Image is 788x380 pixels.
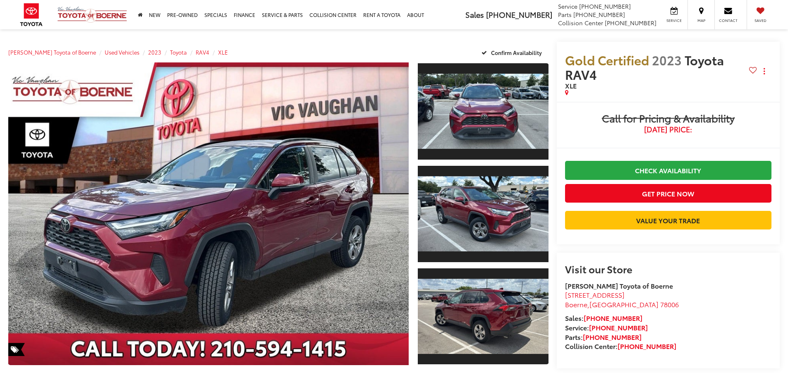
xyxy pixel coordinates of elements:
[565,299,679,309] span: ,
[565,323,648,332] strong: Service:
[589,323,648,332] a: [PHONE_NUMBER]
[565,211,771,229] a: Value Your Trade
[465,9,484,20] span: Sales
[418,268,548,366] a: Expand Photo 3
[565,81,577,90] span: XLE
[170,48,187,56] a: Toyota
[486,9,552,20] span: [PHONE_NUMBER]
[565,161,771,179] a: Check Availability
[105,48,139,56] a: Used Vehicles
[148,48,161,56] a: 2023
[8,343,25,356] span: Special
[764,68,765,74] span: dropdown dots
[565,113,771,125] span: Call for Pricing & Availability
[565,51,724,83] span: Toyota RAV4
[565,281,673,290] strong: [PERSON_NAME] Toyota of Boerne
[565,184,771,203] button: Get Price Now
[416,74,549,149] img: 2023 Toyota RAV4 XLE
[416,177,549,251] img: 2023 Toyota RAV4 XLE
[57,6,127,23] img: Vic Vaughan Toyota of Boerne
[8,48,96,56] a: [PERSON_NAME] Toyota of Boerne
[418,62,548,160] a: Expand Photo 1
[692,18,710,23] span: Map
[196,48,209,56] a: RAV4
[565,290,679,309] a: [STREET_ADDRESS] Boerne,[GEOGRAPHIC_DATA] 78006
[589,299,659,309] span: [GEOGRAPHIC_DATA]
[565,313,642,323] strong: Sales:
[605,19,656,27] span: [PHONE_NUMBER]
[418,165,548,263] a: Expand Photo 2
[652,51,682,69] span: 2023
[584,313,642,323] a: [PHONE_NUMBER]
[416,279,549,354] img: 2023 Toyota RAV4 XLE
[491,49,542,56] span: Confirm Availability
[751,18,769,23] span: Saved
[565,290,625,299] span: [STREET_ADDRESS]
[565,125,771,134] span: [DATE] Price:
[565,299,587,309] span: Boerne
[477,45,548,60] button: Confirm Availability
[583,332,642,342] a: [PHONE_NUMBER]
[565,263,771,274] h2: Visit our Store
[719,18,738,23] span: Contact
[660,299,679,309] span: 78006
[8,62,409,365] a: Expand Photo 0
[565,341,676,351] strong: Collision Center:
[558,19,603,27] span: Collision Center
[558,10,572,19] span: Parts
[665,18,683,23] span: Service
[757,64,771,79] button: Actions
[565,51,649,69] span: Gold Certified
[4,61,412,367] img: 2023 Toyota RAV4 XLE
[573,10,625,19] span: [PHONE_NUMBER]
[218,48,228,56] a: XLE
[579,2,631,10] span: [PHONE_NUMBER]
[565,332,642,342] strong: Parts:
[618,341,676,351] a: [PHONE_NUMBER]
[558,2,577,10] span: Service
